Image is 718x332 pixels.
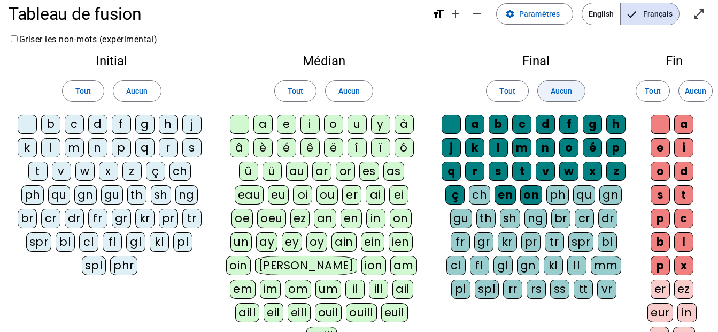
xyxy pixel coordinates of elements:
div: o [324,115,343,134]
div: ouil [315,303,342,322]
div: sh [151,185,171,205]
button: Tout [636,80,670,102]
div: z [606,162,626,181]
div: oin [226,256,251,275]
div: ch [469,185,490,205]
div: rs [527,280,546,299]
div: b [489,115,508,134]
div: c [512,115,531,134]
div: a [465,115,484,134]
div: ai [366,185,385,205]
div: br [551,209,570,228]
div: t [28,162,48,181]
h2: Fin [647,55,701,67]
div: ey [282,232,302,252]
div: gl [493,256,513,275]
div: gn [517,256,539,275]
div: t [674,185,693,205]
div: ez [290,209,310,228]
button: Paramètres [496,3,573,25]
div: oe [231,209,253,228]
div: en [341,209,362,228]
div: eau [235,185,264,205]
div: ng [175,185,198,205]
div: ouill [346,303,376,322]
div: r [465,162,484,181]
div: th [476,209,496,228]
div: eil [264,303,283,322]
div: as [383,162,404,181]
div: ç [146,162,165,181]
div: oi [293,185,312,205]
div: [PERSON_NAME] [255,256,357,275]
div: ü [263,162,282,181]
span: Aucun [551,85,572,97]
span: Tout [499,85,515,97]
div: m [65,138,84,157]
div: o [651,162,670,181]
div: ein [361,232,385,252]
div: x [583,162,602,181]
div: a [253,115,273,134]
div: ei [389,185,408,205]
div: ay [256,232,277,252]
div: pr [521,232,541,252]
div: ain [331,232,357,252]
div: p [651,209,670,228]
div: é [277,138,296,157]
div: au [286,162,308,181]
div: kl [150,232,169,252]
mat-icon: settings [505,9,515,19]
h2: Initial [17,55,206,67]
button: Tout [486,80,528,102]
div: cl [79,232,98,252]
div: gn [74,185,97,205]
div: tt [574,280,593,299]
div: d [536,115,555,134]
div: dr [598,209,617,228]
mat-icon: format_size [432,7,445,20]
div: p [651,256,670,275]
div: h [159,115,178,134]
span: English [582,3,620,25]
mat-icon: remove [470,7,483,20]
div: sh [500,209,520,228]
div: é [583,138,602,157]
div: il [345,280,365,299]
div: ar [312,162,331,181]
div: h [606,115,626,134]
div: f [112,115,131,134]
div: â [230,138,249,157]
div: spr [568,232,594,252]
div: ph [546,185,569,205]
div: d [88,115,107,134]
div: er [342,185,361,205]
div: rr [503,280,522,299]
div: pr [159,209,178,228]
div: aill [235,303,259,322]
div: v [536,162,555,181]
div: v [52,162,71,181]
button: Aucun [325,80,373,102]
div: l [41,138,60,157]
div: ll [567,256,586,275]
div: ss [550,280,569,299]
div: î [348,138,367,157]
div: y [371,115,390,134]
span: Tout [75,85,91,97]
div: p [112,138,131,157]
div: on [520,185,542,205]
div: qu [573,185,595,205]
div: in [677,303,697,322]
span: Tout [288,85,303,97]
div: q [442,162,461,181]
div: spl [82,256,106,275]
div: an [314,209,336,228]
div: ng [524,209,547,228]
button: Diminuer la taille de la police [466,3,488,25]
div: ph [21,185,44,205]
div: eu [268,185,289,205]
div: ï [371,138,390,157]
div: oy [306,232,327,252]
div: gr [474,232,493,252]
